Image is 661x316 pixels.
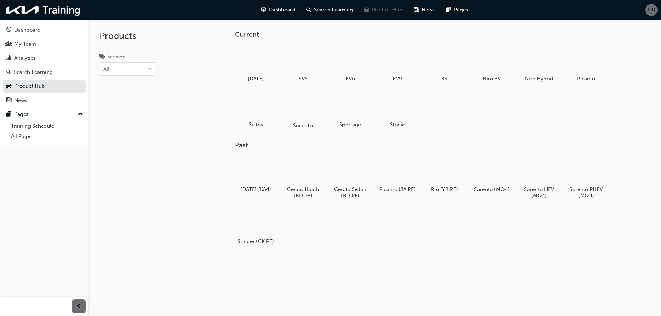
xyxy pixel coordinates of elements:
[282,90,324,130] a: Sorento
[474,76,510,82] h5: Niro EV
[238,121,274,128] h5: Seltos
[235,155,277,195] a: [DATE] (KA4)
[306,6,311,14] span: search-icon
[255,3,301,17] a: guage-iconDashboard
[414,6,419,14] span: news-icon
[474,186,510,193] h5: Sorento (MQ4)
[471,44,512,84] a: Niro EV
[332,121,368,128] h5: Sportage
[565,44,607,84] a: Picanto
[3,80,86,93] a: Product Hub
[521,186,557,199] h5: Sorento HEV (MQ4)
[269,6,295,14] span: Dashboard
[261,6,266,14] span: guage-icon
[14,110,28,118] div: Pages
[426,186,463,193] h5: Rio (YB PE)
[282,155,324,202] a: Cerato Hatch (BD PE)
[100,54,105,60] span: tags-icon
[235,44,277,84] a: [DATE]
[408,3,440,17] a: news-iconNews
[372,6,402,14] span: Product Hub
[518,155,560,202] a: Sorento HEV (MQ4)
[565,155,607,202] a: Sorento PHEV (MQ4)
[6,97,11,104] span: news-icon
[471,155,512,195] a: Sorento (MQ4)
[14,54,36,62] div: Analytics
[568,186,604,199] h5: Sorento PHEV (MQ4)
[147,65,152,74] span: down-icon
[422,6,435,14] span: News
[235,207,277,247] a: Stinger (CK PE)
[235,31,629,39] h3: Current
[332,76,368,82] h5: EV6
[301,3,358,17] a: search-iconSearch Learning
[6,83,11,89] span: car-icon
[446,6,451,14] span: pages-icon
[3,52,86,65] a: Analytics
[3,66,86,79] a: Search Learning
[376,44,418,84] a: EV9
[235,90,277,130] a: Seltos
[238,186,274,193] h5: [DATE] (KA4)
[379,121,416,128] h5: Stonic
[108,53,127,60] div: Segment
[3,3,83,17] img: kia-training
[285,76,321,82] h5: EV5
[3,38,86,51] a: My Team
[376,155,418,195] a: Picanto (JA PE)
[3,24,86,36] a: Dashboard
[282,44,324,84] a: EV5
[364,6,369,14] span: car-icon
[521,76,557,82] h5: Niro Hybrid
[8,121,86,131] a: Training Schedule
[426,76,463,82] h5: K4
[3,108,86,121] button: Pages
[424,155,465,195] a: Rio (YB PE)
[103,65,109,73] div: All
[6,69,11,76] span: search-icon
[6,27,11,33] span: guage-icon
[283,122,322,129] h5: Sorento
[14,40,36,48] div: My Team
[238,76,274,82] h5: [DATE]
[6,55,11,61] span: chart-icon
[568,76,604,82] h5: Picanto
[6,41,11,48] span: people-icon
[376,90,418,130] a: Stonic
[3,94,86,107] a: News
[238,238,274,245] h5: Stinger (CK PE)
[424,44,465,84] a: K4
[379,186,416,193] h5: Picanto (JA PE)
[332,186,368,199] h5: Cerato Sedan (BD PE)
[8,131,86,142] a: All Pages
[235,141,629,149] h3: Past
[14,68,53,76] div: Search Learning
[285,186,321,199] h5: Cerato Hatch (BD PE)
[329,155,371,202] a: Cerato Sedan (BD PE)
[3,22,86,108] button: DashboardMy TeamAnalyticsSearch LearningProduct HubNews
[329,90,371,130] a: Sportage
[454,6,468,14] span: Pages
[14,26,41,34] div: Dashboard
[518,44,560,84] a: Niro Hybrid
[379,76,416,82] h5: EV9
[648,6,655,14] span: DD
[100,31,155,42] h2: Products
[76,302,82,311] span: prev-icon
[78,110,83,119] span: up-icon
[14,96,27,104] div: News
[314,6,353,14] span: Search Learning
[329,44,371,84] a: EV6
[6,111,11,118] span: pages-icon
[440,3,474,17] a: pages-iconPages
[358,3,408,17] a: car-iconProduct Hub
[645,4,658,16] button: DD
